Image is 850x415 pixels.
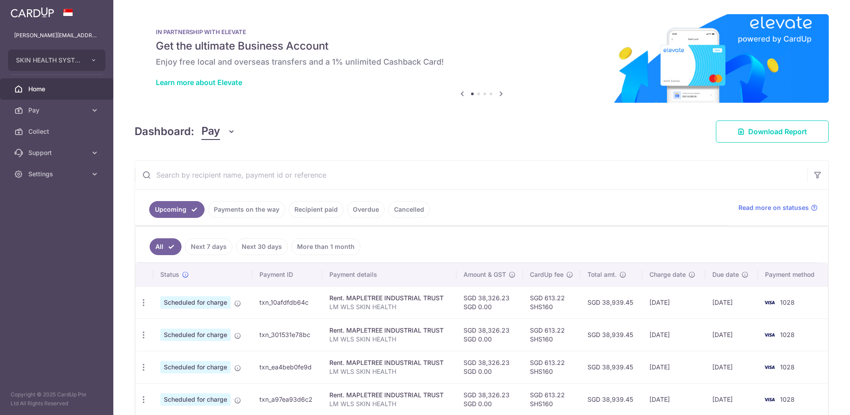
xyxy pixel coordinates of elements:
td: txn_301531e78bc [252,318,322,351]
p: LM WLS SKIN HEALTH [329,367,449,376]
a: Cancelled [388,201,430,218]
span: Amount & GST [464,270,506,279]
a: Overdue [347,201,385,218]
span: SKIN HEALTH SYSTEM PTE LTD [16,56,81,65]
span: Read more on statuses [738,203,809,212]
div: Rent. MAPLETREE INDUSTRIAL TRUST [329,294,449,303]
a: Download Report [716,120,829,143]
img: Bank Card [761,330,778,340]
button: Pay [201,123,236,140]
p: LM WLS SKIN HEALTH [329,303,449,311]
button: SKIN HEALTH SYSTEM PTE LTD [8,50,105,71]
span: Due date [712,270,739,279]
td: SGD 38,939.45 [580,286,643,318]
td: SGD 613.22 SHS160 [523,286,580,318]
span: Download Report [748,126,807,137]
span: 1028 [780,396,795,403]
th: Payment details [322,263,456,286]
span: Scheduled for charge [160,296,231,309]
a: More than 1 month [291,238,360,255]
span: Status [160,270,179,279]
span: Settings [28,170,87,178]
a: All [150,238,182,255]
td: SGD 613.22 SHS160 [523,351,580,383]
span: 1028 [780,331,795,338]
td: [DATE] [705,351,758,383]
span: Pay [201,123,220,140]
a: Read more on statuses [738,203,818,212]
h4: Dashboard: [135,124,194,140]
a: Next 7 days [185,238,232,255]
p: LM WLS SKIN HEALTH [329,335,449,344]
td: SGD 38,326.23 SGD 0.00 [456,318,523,351]
span: Scheduled for charge [160,361,231,373]
div: Rent. MAPLETREE INDUSTRIAL TRUST [329,358,449,367]
span: Charge date [649,270,686,279]
a: Upcoming [149,201,205,218]
p: IN PARTNERSHIP WITH ELEVATE [156,28,807,35]
span: CardUp fee [530,270,564,279]
input: Search by recipient name, payment id or reference [135,161,807,189]
td: SGD 38,326.23 SGD 0.00 [456,351,523,383]
span: Support [28,148,87,157]
span: 1028 [780,363,795,371]
a: Payments on the way [208,201,285,218]
h6: Enjoy free local and overseas transfers and a 1% unlimited Cashback Card! [156,57,807,67]
img: Bank Card [761,362,778,372]
td: SGD 613.22 SHS160 [523,318,580,351]
td: [DATE] [642,286,705,318]
td: SGD 38,939.45 [580,318,643,351]
td: txn_10afdfdb64c [252,286,322,318]
p: LM WLS SKIN HEALTH [329,399,449,408]
a: Learn more about Elevate [156,78,242,87]
td: [DATE] [705,318,758,351]
div: Rent. MAPLETREE INDUSTRIAL TRUST [329,326,449,335]
img: Bank Card [761,297,778,308]
th: Payment method [758,263,828,286]
span: Collect [28,127,87,136]
td: txn_ea4beb0fe9d [252,351,322,383]
span: Scheduled for charge [160,393,231,406]
p: [PERSON_NAME][EMAIL_ADDRESS][DOMAIN_NAME] [14,31,99,40]
span: Pay [28,106,87,115]
h5: Get the ultimate Business Account [156,39,807,53]
span: Total amt. [587,270,617,279]
td: [DATE] [705,286,758,318]
td: SGD 38,939.45 [580,351,643,383]
td: [DATE] [642,318,705,351]
a: Recipient paid [289,201,344,218]
span: 1028 [780,299,795,306]
div: Rent. MAPLETREE INDUSTRIAL TRUST [329,391,449,399]
span: Scheduled for charge [160,329,231,341]
img: CardUp [11,7,54,18]
a: Next 30 days [236,238,288,255]
td: SGD 38,326.23 SGD 0.00 [456,286,523,318]
img: Renovation banner [135,14,829,103]
td: [DATE] [642,351,705,383]
span: Home [28,85,87,93]
th: Payment ID [252,263,322,286]
img: Bank Card [761,394,778,405]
